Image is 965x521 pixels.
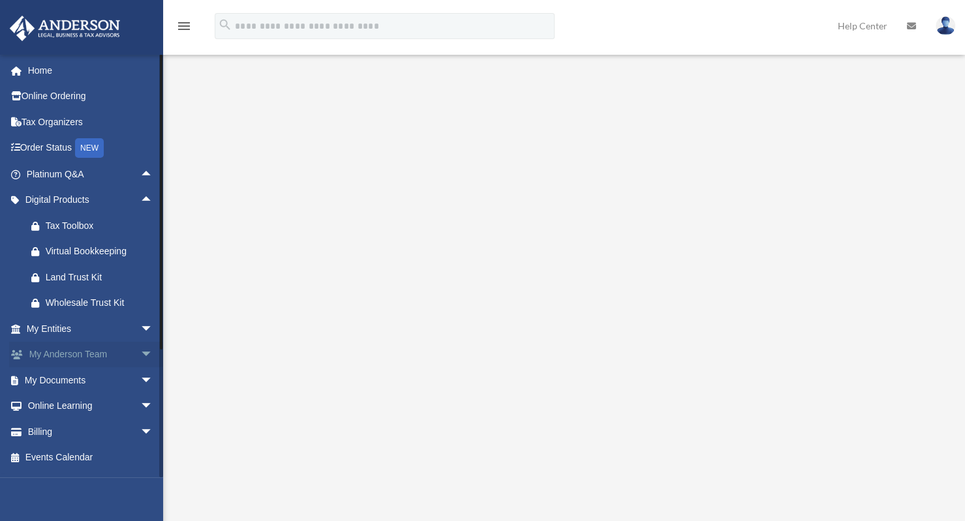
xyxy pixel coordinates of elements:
a: My Entitiesarrow_drop_down [9,316,173,342]
span: arrow_drop_down [140,419,166,445]
span: arrow_drop_up [140,187,166,214]
a: My Anderson Teamarrow_drop_down [9,342,173,368]
a: Tax Organizers [9,109,173,135]
a: Home [9,57,173,83]
a: menu [176,23,192,34]
iframe: <span data-mce-type="bookmark" style="display: inline-block; width: 0px; overflow: hidden; line-h... [210,77,915,468]
div: Land Trust Kit [46,269,157,286]
a: Wholesale Trust Kit [18,290,173,316]
img: Anderson Advisors Platinum Portal [6,16,124,41]
a: Online Learningarrow_drop_down [9,393,173,419]
a: Order StatusNEW [9,135,173,162]
a: Online Ordering [9,83,173,110]
div: NEW [75,138,104,158]
div: Wholesale Trust Kit [46,295,157,311]
a: Platinum Q&Aarrow_drop_up [9,161,173,187]
span: arrow_drop_up [140,161,166,188]
a: Virtual Bookkeeping [18,239,173,265]
i: search [218,18,232,32]
a: Digital Productsarrow_drop_up [9,187,173,213]
a: My Documentsarrow_drop_down [9,367,173,393]
span: arrow_drop_down [140,393,166,420]
div: Tax Toolbox [46,218,157,234]
a: Land Trust Kit [18,264,173,290]
div: Virtual Bookkeeping [46,243,157,260]
a: Billingarrow_drop_down [9,419,173,445]
i: menu [176,18,192,34]
span: arrow_drop_down [140,367,166,394]
span: arrow_drop_down [140,316,166,342]
a: Events Calendar [9,445,173,471]
img: User Pic [936,16,955,35]
span: arrow_drop_down [140,342,166,368]
a: Tax Toolbox [18,213,173,239]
